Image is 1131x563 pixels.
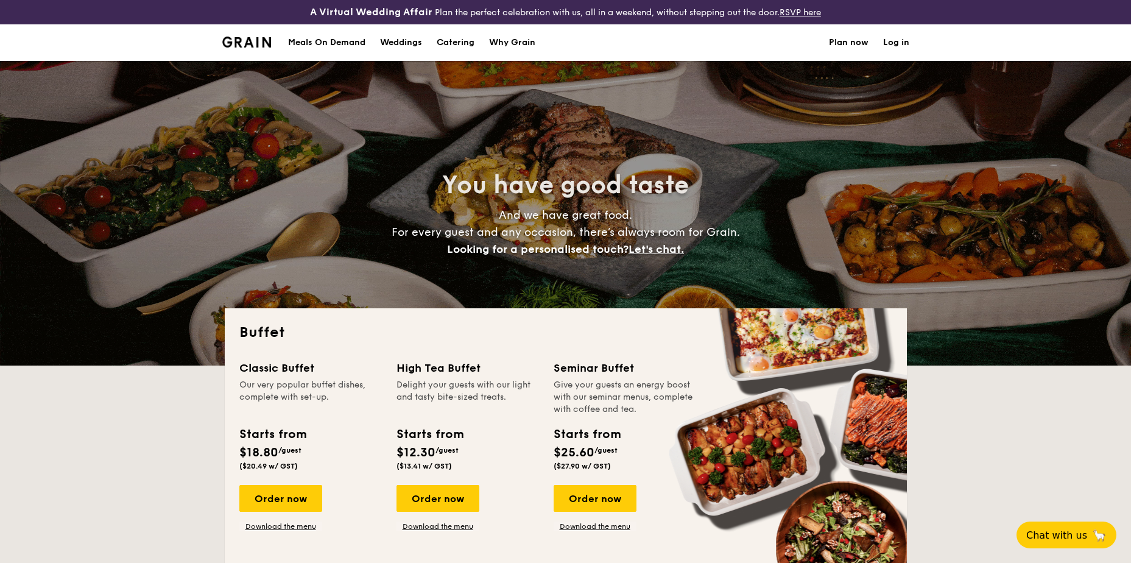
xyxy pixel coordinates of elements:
[780,7,821,18] a: RSVP here
[396,379,539,416] div: Delight your guests with our light and tasty bite-sized treats.
[554,445,594,460] span: $25.60
[396,485,479,512] div: Order now
[310,5,432,19] h4: A Virtual Wedding Affair
[288,24,365,61] div: Meals On Demand
[278,446,301,455] span: /guest
[489,24,535,61] div: Why Grain
[380,24,422,61] div: Weddings
[442,171,689,200] span: You have good taste
[239,462,298,470] span: ($20.49 w/ GST)
[215,5,917,19] div: Plan the perfect celebration with us, all in a weekend, without stepping out the door.
[396,522,479,531] a: Download the menu
[554,462,611,470] span: ($27.90 w/ GST)
[437,24,474,61] h1: Catering
[429,24,482,61] a: Catering
[829,24,869,61] a: Plan now
[396,445,435,460] span: $12.30
[1092,528,1107,542] span: 🦙
[281,24,373,61] a: Meals On Demand
[239,425,306,444] div: Starts from
[554,425,620,444] div: Starts from
[447,243,629,256] span: Looking for a personalised touch?
[629,243,684,256] span: Let's chat.
[554,485,636,512] div: Order now
[1016,522,1116,548] button: Chat with us🦙
[594,446,618,455] span: /guest
[554,522,636,531] a: Download the menu
[239,379,382,416] div: Our very popular buffet dishes, complete with set-up.
[222,37,272,48] img: Grain
[554,359,696,377] div: Seminar Buffet
[554,379,696,416] div: Give your guests an energy boost with our seminar menus, complete with coffee and tea.
[239,359,382,377] div: Classic Buffet
[239,323,892,342] h2: Buffet
[435,446,459,455] span: /guest
[396,462,452,470] span: ($13.41 w/ GST)
[396,425,463,444] div: Starts from
[482,24,543,61] a: Why Grain
[239,445,278,460] span: $18.80
[396,359,539,377] div: High Tea Buffet
[222,37,272,48] a: Logotype
[239,522,322,531] a: Download the menu
[1026,529,1087,541] span: Chat with us
[373,24,429,61] a: Weddings
[392,208,740,256] span: And we have great food. For every guest and any occasion, there’s always room for Grain.
[883,24,909,61] a: Log in
[239,485,322,512] div: Order now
